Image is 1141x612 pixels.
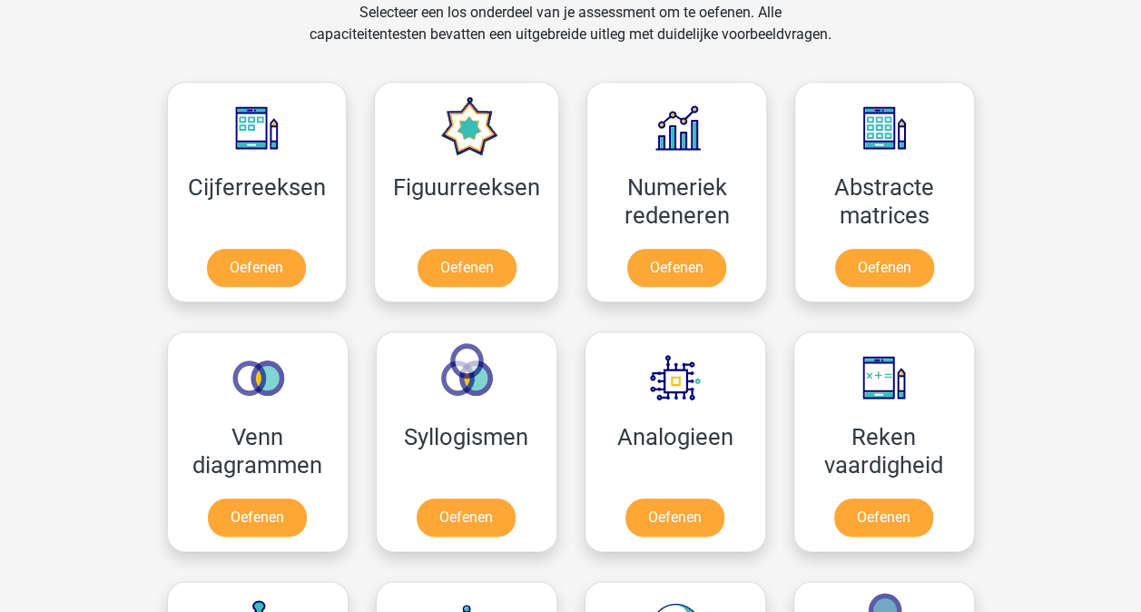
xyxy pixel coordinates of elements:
[627,249,726,287] a: Oefenen
[207,249,306,287] a: Oefenen
[835,249,934,287] a: Oefenen
[417,498,516,537] a: Oefenen
[834,498,933,537] a: Oefenen
[208,498,307,537] a: Oefenen
[418,249,516,287] a: Oefenen
[292,2,849,67] div: Selecteer een los onderdeel van je assessment om te oefenen. Alle capaciteitentesten bevatten een...
[625,498,724,537] a: Oefenen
